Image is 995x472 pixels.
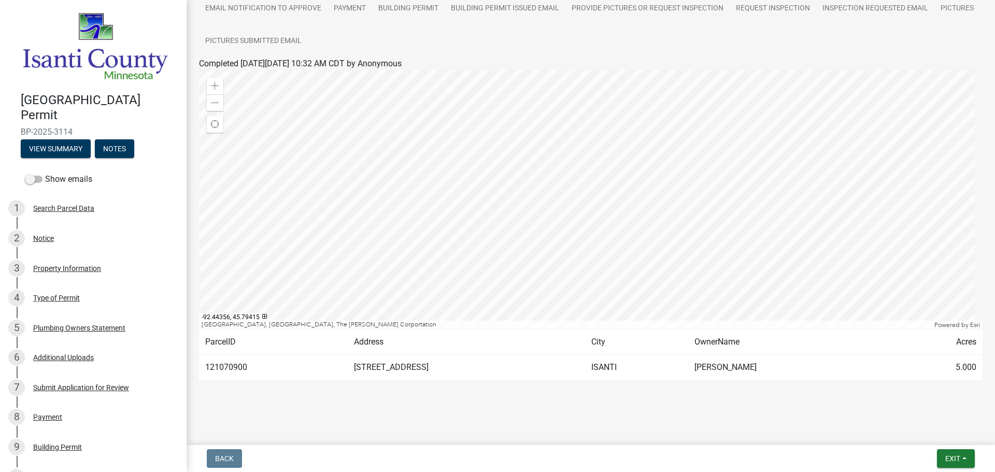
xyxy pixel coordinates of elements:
span: BP-2025-3114 [21,127,166,137]
div: Submit Application for Review [33,384,129,391]
div: Powered by [932,321,983,329]
div: Property Information [33,265,101,272]
div: Notice [33,235,54,242]
div: 8 [8,409,25,425]
span: Completed [DATE][DATE] 10:32 AM CDT by Anonymous [199,59,402,68]
td: [PERSON_NAME] [688,355,892,380]
div: Additional Uploads [33,354,94,361]
button: Exit [937,449,975,468]
td: City [585,330,688,355]
button: Notes [95,139,134,158]
td: ParcelID [199,330,348,355]
td: 5.000 [892,355,983,380]
div: [GEOGRAPHIC_DATA], [GEOGRAPHIC_DATA], The [PERSON_NAME] Corportation [199,321,932,329]
td: Acres [892,330,983,355]
wm-modal-confirm: Notes [95,145,134,153]
td: [STREET_ADDRESS] [348,355,586,380]
div: 7 [8,379,25,396]
div: 5 [8,320,25,336]
div: Zoom out [207,94,223,111]
span: Back [215,454,234,463]
div: Payment [33,413,62,421]
div: 2 [8,230,25,247]
div: Type of Permit [33,294,80,302]
h4: [GEOGRAPHIC_DATA] Permit [21,93,178,123]
a: Pictures Submitted Email [199,25,308,58]
div: Zoom in [207,78,223,94]
a: Esri [970,321,980,328]
button: Back [207,449,242,468]
div: Building Permit [33,444,82,451]
div: 3 [8,260,25,277]
img: Isanti County, Minnesota [21,11,170,82]
div: Plumbing Owners Statement [33,324,125,332]
div: 4 [8,290,25,306]
td: ISANTI [585,355,688,380]
button: View Summary [21,139,91,158]
span: Exit [945,454,960,463]
div: 9 [8,439,25,455]
div: 6 [8,349,25,366]
wm-modal-confirm: Summary [21,145,91,153]
td: 121070900 [199,355,348,380]
div: Search Parcel Data [33,205,94,212]
label: Show emails [25,173,92,185]
td: OwnerName [688,330,892,355]
div: Find my location [207,116,223,133]
div: 1 [8,200,25,217]
td: Address [348,330,586,355]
